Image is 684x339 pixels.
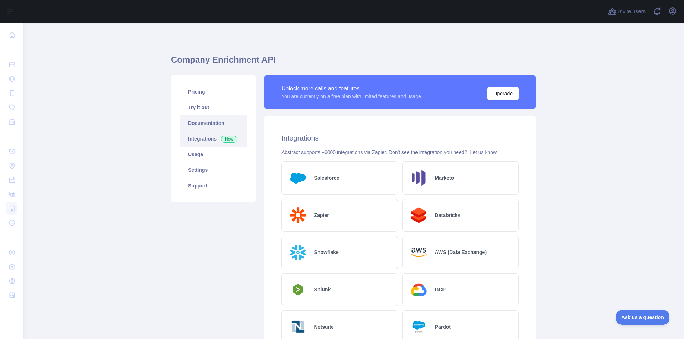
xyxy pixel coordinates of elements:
[435,286,446,293] h2: GCP
[616,310,670,325] iframe: Toggle Customer Support
[435,174,454,181] h2: Marketo
[281,93,421,100] div: You are currently on a free plan with limited features and usage
[221,136,237,143] span: New
[287,242,309,263] img: Logo
[281,84,421,93] div: Unlock more calls and features
[287,282,309,297] img: Logo
[470,149,498,156] button: Let us know.
[408,168,429,189] img: Logo
[314,323,334,330] h2: Netsuite
[408,242,429,263] img: Logo
[314,212,329,219] h2: Zapier
[287,316,309,337] img: Logo
[180,178,247,194] a: Support
[281,133,519,143] h2: Integrations
[435,249,487,256] h2: AWS (Data Exchange)
[408,205,429,226] img: Logo
[6,231,17,245] div: ...
[607,6,647,17] button: Invite users
[287,168,309,189] img: Logo
[180,84,247,100] a: Pricing
[6,129,17,144] div: ...
[180,115,247,131] a: Documentation
[287,205,309,226] img: Logo
[435,212,461,219] h2: Databricks
[314,249,339,256] h2: Snowflake
[6,43,17,57] div: ...
[281,149,519,156] div: Abstract supports +6000 integrations via Zapier. Don't see the integration you need?
[180,131,247,147] a: Integrations New
[408,316,429,337] img: Logo
[314,286,331,293] h2: Splunk
[180,162,247,178] a: Settings
[487,87,519,100] button: Upgrade
[171,54,536,71] h1: Company Enrichment API
[618,7,646,16] span: Invite users
[314,174,340,181] h2: Salesforce
[180,147,247,162] a: Usage
[408,279,429,300] img: Logo
[435,323,451,330] h2: Pardot
[180,100,247,115] a: Try it out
